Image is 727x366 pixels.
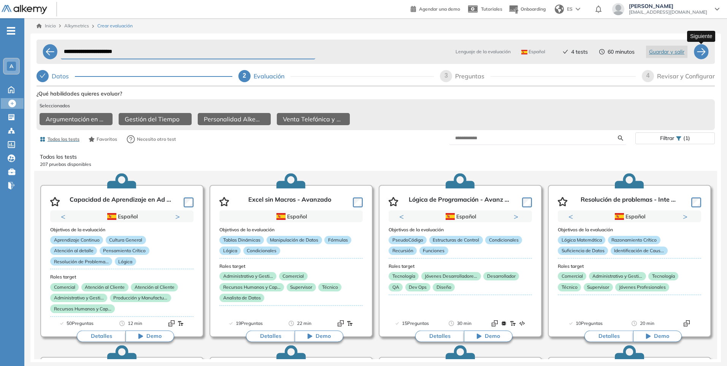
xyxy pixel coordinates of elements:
p: Pensamiento Crítico [100,247,149,255]
span: check [563,49,568,54]
span: Seleccionados [40,102,70,109]
img: Format test logo [519,320,525,326]
span: Agendar una demo [419,6,460,12]
h3: Objetivos de la evaluación [50,227,194,232]
span: [EMAIL_ADDRESS][DOMAIN_NAME] [629,9,707,15]
span: 2 [243,72,246,79]
p: Tablas Dinámicas [219,236,264,244]
span: [PERSON_NAME] [629,3,707,9]
p: Lógica [115,257,136,266]
p: Siguiente [690,32,712,40]
span: 20 min [640,320,654,327]
div: Español [246,212,336,221]
p: Tecnología [389,272,419,280]
span: Demo [146,333,162,340]
img: Logo [2,5,47,14]
div: 4Revisar y Configurar [642,70,715,82]
span: Lenguaje de la evaluación [456,48,511,55]
span: 22 min [297,320,311,327]
span: check [40,73,46,79]
p: Razonamiento Crítico [608,236,660,244]
span: Demo [316,333,331,340]
span: Necesito otro test [137,136,176,143]
div: Evaluación [254,70,290,82]
div: Datos [37,70,232,82]
p: Cultura General [106,236,146,244]
h3: Roles target [219,264,363,269]
p: Resolución de problemas - Inte ... [581,196,676,207]
button: Demo [295,331,343,342]
span: clock-circle [599,49,605,54]
p: Funciones [419,247,448,255]
span: Personalidad Alkemy - INAP [204,115,262,124]
img: Format test logo [168,320,175,326]
img: Format test logo [347,320,353,326]
img: Format test logo [684,320,690,326]
span: Venta Telefónica y Atención al Cliente [283,115,341,124]
p: Identificación de Caus... [611,247,668,255]
span: 15 Preguntas [402,320,429,327]
p: Jóvenes Desarrolladore... [421,272,481,280]
button: Guardar y salir [646,46,687,58]
p: Técnico [318,283,341,291]
h3: Roles target [558,264,701,269]
div: Revisar y Configurar [657,70,715,82]
span: Favoritos [97,136,117,143]
p: Atención al detalle [50,247,97,255]
p: Todos los tests [40,153,711,161]
span: 50 Preguntas [67,320,94,327]
p: Lógica Matemática [558,236,605,244]
span: (1) [683,133,690,144]
p: Condicionales [485,236,522,244]
img: ESP [615,213,624,220]
div: Datos [52,70,75,82]
span: Gestión del Tiempo [125,115,179,124]
button: Todos los tests [37,133,83,146]
button: Detalles [77,331,125,342]
span: 60 minutos [608,48,635,56]
button: Next [514,213,521,220]
img: world [555,5,564,14]
p: Recursión [389,247,417,255]
button: Onboarding [508,1,546,18]
img: Format test logo [178,320,184,326]
img: ESP [521,50,527,54]
p: Diseño [433,283,455,291]
span: Alkymetrics [64,23,89,29]
button: Favoritos [86,133,120,146]
button: 2 [464,223,470,224]
p: Técnico [558,283,581,291]
span: Crear evaluación [97,22,133,29]
span: Español [521,49,545,55]
p: Lógica [219,247,241,255]
button: Demo [125,331,174,342]
span: Filtrar [660,133,674,144]
span: 19 Preguntas [236,320,263,327]
span: Demo [654,333,669,340]
button: 2 [633,223,639,224]
button: 2 [125,223,131,224]
button: Previous [399,213,407,220]
span: Tutoriales [481,6,502,12]
a: Agendar una demo [411,4,460,13]
h3: Objetivos de la evaluación [219,227,363,232]
div: Español [415,212,505,221]
button: Demo [464,331,513,342]
p: Comercial [279,272,308,280]
img: Format test logo [338,320,344,326]
p: Jóvenes Profesionales [615,283,669,291]
p: Supervisor [287,283,316,291]
p: Desarrollador [483,272,519,280]
h3: Roles target [389,264,532,269]
p: PseudoCódigo [389,236,427,244]
button: Next [683,213,690,220]
span: Argumentación en negociaciones [46,115,103,124]
p: Aprendizaje Continuo [50,236,103,244]
p: Tecnología [648,272,678,280]
img: arrow [576,8,580,11]
p: Analista de Datos [219,294,264,302]
p: Condicionales [243,247,280,255]
p: Suficiencia de Datos [558,247,608,255]
button: 1 [451,223,460,224]
p: Resolución de Problema... [50,257,112,266]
